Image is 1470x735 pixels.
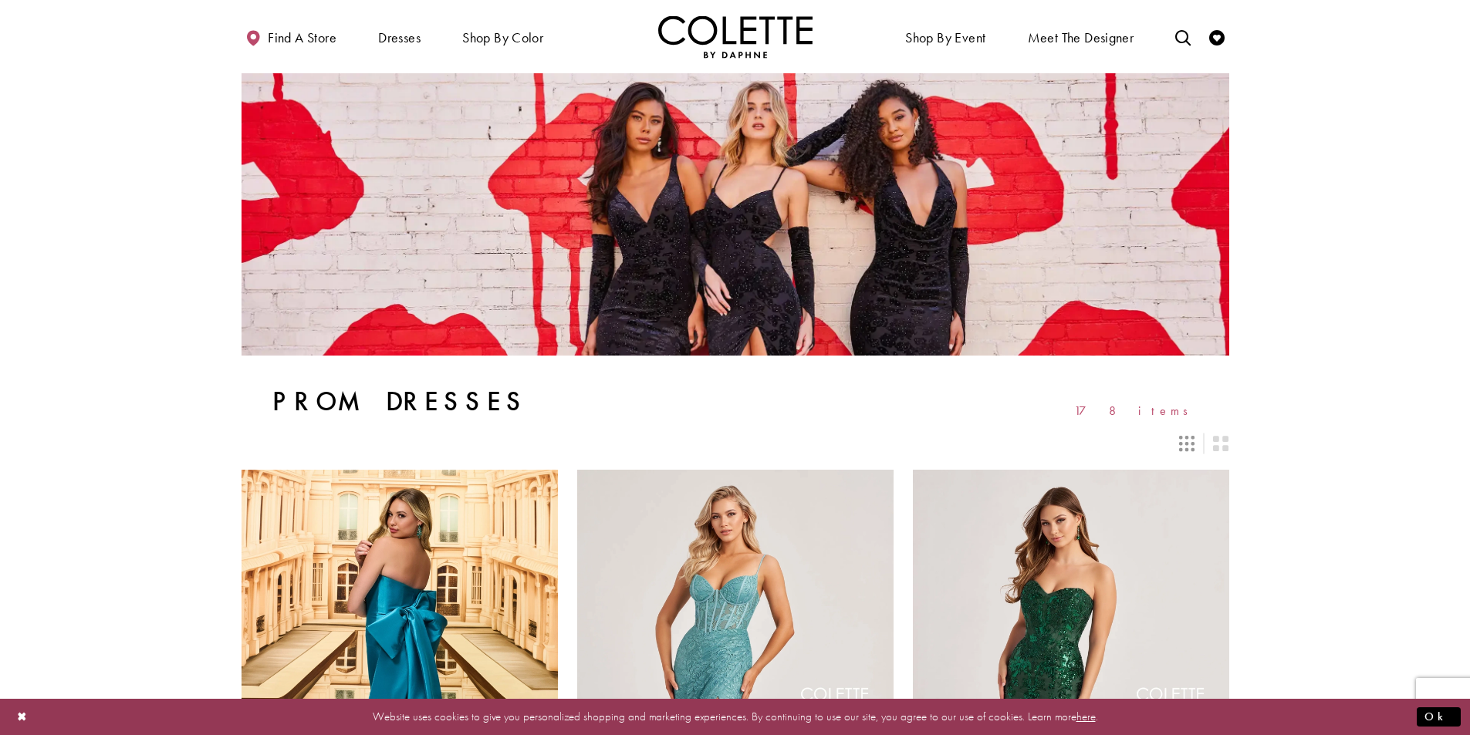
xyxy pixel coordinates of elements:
img: Colette by Daphne [658,15,813,58]
span: Find a store [268,30,336,46]
h1: Prom Dresses [272,386,528,417]
span: 178 items [1074,404,1198,417]
p: Website uses cookies to give you personalized shopping and marketing experiences. By continuing t... [111,706,1359,727]
span: Switch layout to 3 columns [1179,436,1195,451]
a: here [1076,709,1096,724]
button: Close Dialog [9,703,35,730]
div: Layout Controls [232,427,1239,460]
a: Toggle search [1171,15,1195,58]
span: Dresses [378,30,421,46]
span: Meet the designer [1028,30,1134,46]
span: Shop By Event [901,15,989,58]
button: Submit Dialog [1417,707,1461,727]
span: Dresses [374,15,424,58]
a: Meet the designer [1024,15,1138,58]
a: Check Wishlist [1205,15,1228,58]
span: Shop By Event [905,30,985,46]
span: Shop by color [458,15,547,58]
a: Visit Home Page [658,15,813,58]
span: Shop by color [462,30,543,46]
a: Find a store [242,15,340,58]
span: Switch layout to 2 columns [1213,436,1228,451]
